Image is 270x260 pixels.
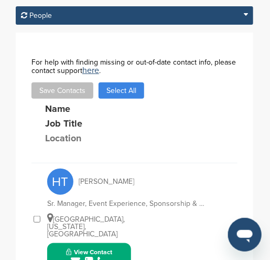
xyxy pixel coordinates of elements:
[99,82,144,99] button: Select All
[66,248,112,256] span: View Contact
[31,59,237,75] div: For help with finding missing or out-of-date contact info, please contact support .
[45,119,202,128] div: Job Title
[79,178,134,185] span: [PERSON_NAME]
[228,218,262,252] iframe: Button to launch messaging window
[45,133,124,143] div: Location
[47,200,204,207] div: Sr. Manager, Event Experience, Sponsorship & Operations -- Cisco Live
[82,65,99,76] a: here
[47,169,73,195] span: HT
[29,11,52,20] span: People
[45,104,160,113] div: Name
[47,215,125,238] span: [GEOGRAPHIC_DATA], [US_STATE], [GEOGRAPHIC_DATA]
[31,82,93,99] button: Save Contacts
